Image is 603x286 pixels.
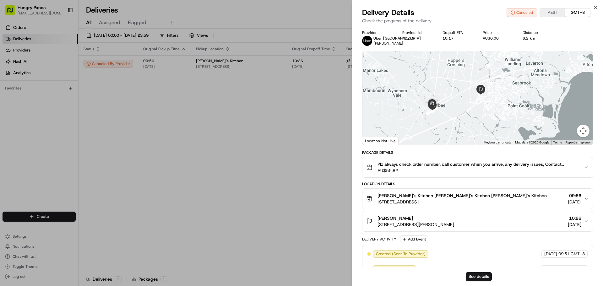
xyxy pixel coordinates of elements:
[362,18,593,24] p: Check the progress of the delivery.
[378,199,547,205] span: [STREET_ADDRESS]
[484,140,511,145] button: Keyboard shortcuts
[568,215,581,221] span: 10:26
[402,36,414,41] button: 4D2F5
[568,221,581,228] span: [DATE]
[62,156,76,160] span: Pylon
[378,161,579,167] span: Plz always check order number, call customer when you arrive, any delivery issues, Contact WhatsA...
[443,30,473,35] div: Dropoff ETA
[523,36,553,41] div: 6.2 km
[378,192,547,199] span: [PERSON_NAME]’s Kitchen [PERSON_NAME]’s Kitchen [PERSON_NAME]’s Kitchen
[13,115,18,120] img: 1736555255976-a54dd68f-1ca7-489b-9aae-adbdc363a1c4
[6,108,16,118] img: Asif Zaman Khan
[51,138,103,149] a: 💻API Documentation
[21,97,23,102] span: •
[425,107,432,114] div: 4
[544,251,557,257] span: [DATE]
[13,60,24,71] img: 1727276513143-84d647e1-66c0-4f92-a045-3c9f9f5dfd92
[107,62,114,69] button: Start new chat
[362,157,593,177] button: Plz always check order number, call customer when you arrive, any delivery issues, Contact WhatsA...
[6,6,19,19] img: Nash
[373,41,403,46] span: [PERSON_NAME]
[13,140,48,147] span: Knowledge Base
[6,25,114,35] p: Welcome 👋
[558,251,585,257] span: 09:51 GMT+8
[362,181,593,186] div: Location Details
[16,40,104,47] input: Clear
[6,82,40,87] div: Past conversations
[19,114,51,119] span: [PERSON_NAME]
[44,155,76,160] a: Powered byPylon
[6,141,11,146] div: 📗
[566,141,591,144] a: Report a map error
[568,192,581,199] span: 09:56
[97,80,114,88] button: See all
[507,8,537,17] button: Canceled
[373,36,421,41] span: Uber [GEOGRAPHIC_DATA]
[540,8,565,17] button: AEST
[378,221,454,228] span: [STREET_ADDRESS][PERSON_NAME]
[568,199,581,205] span: [DATE]
[466,272,492,281] button: See details
[28,60,103,66] div: Start new chat
[362,137,399,145] div: Location Not Live
[362,211,593,231] button: [PERSON_NAME][STREET_ADDRESS][PERSON_NAME]10:26[DATE]
[362,36,372,46] img: uber-new-logo.jpeg
[362,150,593,155] div: Package Details
[24,97,39,102] span: 8月15日
[483,30,513,35] div: Price
[378,215,413,221] span: [PERSON_NAME]
[523,30,553,35] div: Distance
[364,137,385,145] a: Open this area in Google Maps (opens a new window)
[376,266,413,272] span: Not Assigned Driver
[59,140,101,147] span: API Documentation
[362,30,392,35] div: Provider
[376,251,426,257] span: Created (Sent To Provider)
[544,266,557,272] span: [DATE]
[362,189,593,209] button: [PERSON_NAME]’s Kitchen [PERSON_NAME]’s Kitchen [PERSON_NAME]’s Kitchen[STREET_ADDRESS]09:56[DATE]
[577,125,589,137] button: Map camera controls
[400,235,428,243] button: Add Event
[515,141,549,144] span: Map data ©2025 Google
[56,114,68,119] span: 8月7日
[443,36,473,41] div: 10:17
[378,167,579,174] span: AU$55.82
[402,30,432,35] div: Provider Id
[6,60,18,71] img: 1736555255976-a54dd68f-1ca7-489b-9aae-adbdc363a1c4
[364,137,385,145] img: Google
[483,36,513,41] div: AU$0.00
[52,114,54,119] span: •
[53,141,58,146] div: 💻
[362,8,414,18] span: Delivery Details
[4,138,51,149] a: 📗Knowledge Base
[28,66,86,71] div: We're available if you need us!
[565,8,590,17] button: GMT+8
[426,108,432,115] div: 6
[553,141,562,144] a: Terms
[558,266,585,272] span: 09:51 GMT+8
[362,237,396,242] div: Delivery Activity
